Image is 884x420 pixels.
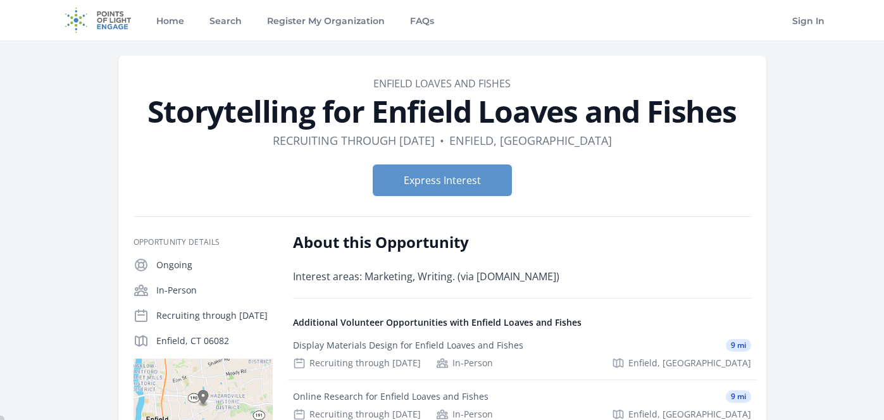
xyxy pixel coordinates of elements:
p: Interest areas: Marketing, Writing. (via [DOMAIN_NAME]) [293,268,663,285]
a: Display Materials Design for Enfield Loaves and Fishes 9 mi Recruiting through [DATE] In-Person E... [288,329,756,380]
p: In-Person [156,284,273,297]
dd: Recruiting through [DATE] [273,132,435,149]
span: 9 mi [726,339,751,352]
div: Recruiting through [DATE] [293,357,421,369]
div: • [440,132,444,149]
dd: Enfield, [GEOGRAPHIC_DATA] [449,132,612,149]
h1: Storytelling for Enfield Loaves and Fishes [134,96,751,127]
p: Recruiting through [DATE] [156,309,273,322]
h4: Additional Volunteer Opportunities with Enfield Loaves and Fishes [293,316,751,329]
span: 9 mi [726,390,751,403]
p: Enfield, CT 06082 [156,335,273,347]
p: Ongoing [156,259,273,271]
h3: Opportunity Details [134,237,273,247]
div: In-Person [436,357,493,369]
div: Online Research for Enfield Loaves and Fishes [293,390,489,403]
a: Enfield Loaves and Fishes [373,77,511,90]
h2: About this Opportunity [293,232,663,252]
span: Enfield, [GEOGRAPHIC_DATA] [628,357,751,369]
button: Express Interest [373,164,512,196]
div: Display Materials Design for Enfield Loaves and Fishes [293,339,523,352]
